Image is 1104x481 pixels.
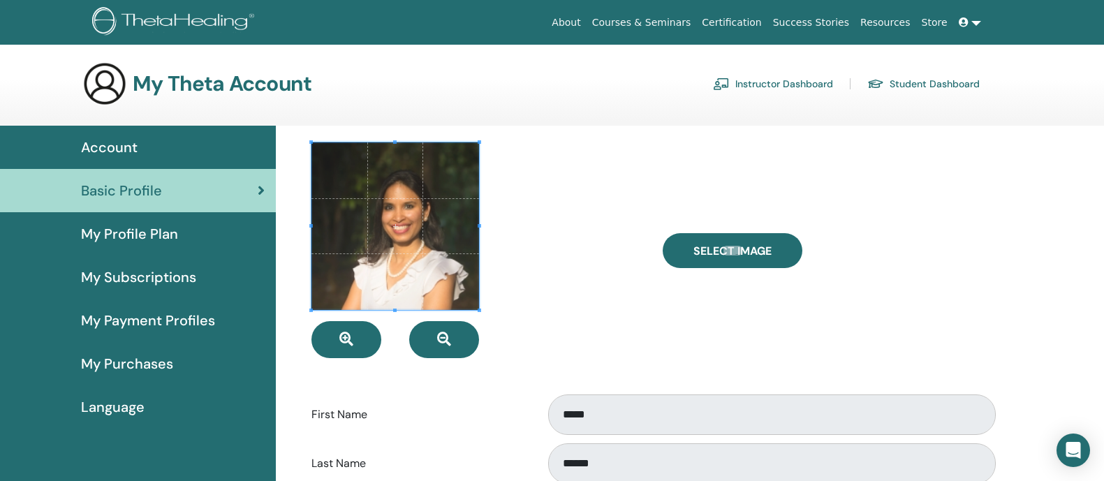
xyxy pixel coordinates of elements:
a: Student Dashboard [867,73,980,95]
img: chalkboard-teacher.svg [713,77,730,90]
img: logo.png [92,7,259,38]
h3: My Theta Account [133,71,311,96]
span: Language [81,397,145,417]
a: Success Stories [767,10,855,36]
a: Certification [696,10,767,36]
span: My Payment Profiles [81,310,215,331]
a: Resources [855,10,916,36]
div: Open Intercom Messenger [1057,434,1090,467]
a: Store [916,10,953,36]
label: First Name [301,401,535,428]
span: My Subscriptions [81,267,196,288]
img: generic-user-icon.jpg [82,61,127,106]
span: Select Image [693,244,772,258]
input: Select Image [723,246,742,256]
a: Instructor Dashboard [713,73,833,95]
span: Basic Profile [81,180,162,201]
span: My Purchases [81,353,173,374]
img: graduation-cap.svg [867,78,884,90]
label: Last Name [301,450,535,477]
a: Courses & Seminars [587,10,697,36]
span: My Profile Plan [81,223,178,244]
a: About [546,10,586,36]
span: Account [81,137,138,158]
